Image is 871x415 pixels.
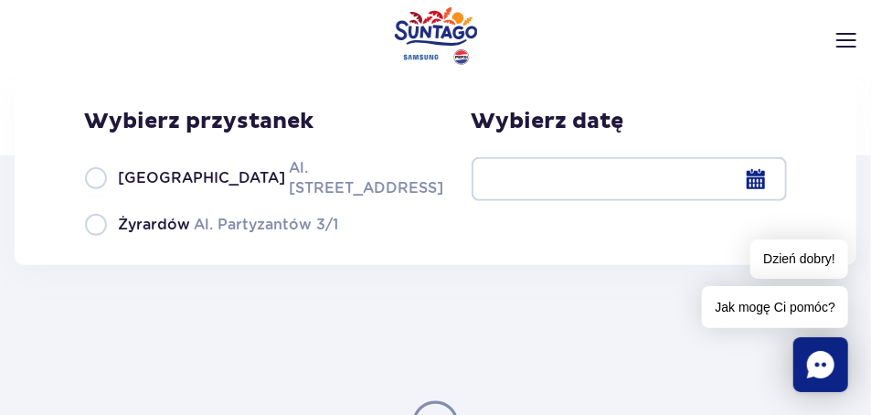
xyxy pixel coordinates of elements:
label: Al. [STREET_ADDRESS] [85,157,423,198]
span: Żyrardów [119,215,191,235]
h3: Wybierz datę [472,108,787,135]
img: Open menu [836,33,856,48]
h3: Wybierz przystanek [85,108,423,135]
a: Park of Poland [394,6,477,65]
span: [GEOGRAPHIC_DATA] [119,168,286,188]
span: Dzień dobry! [750,239,848,279]
label: Al. Partyzantów 3/1 [85,213,423,236]
div: Chat [793,337,848,392]
span: Jak mogę Ci pomóc? [702,286,848,328]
